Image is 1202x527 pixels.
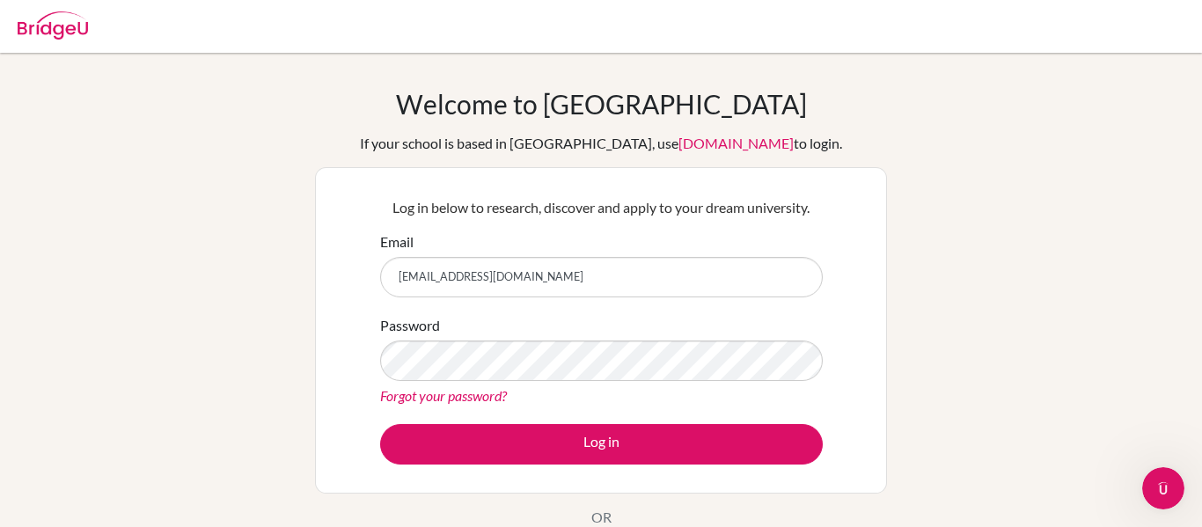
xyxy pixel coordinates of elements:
a: Forgot your password? [380,387,507,404]
div: If your school is based in [GEOGRAPHIC_DATA], use to login. [360,133,842,154]
label: Email [380,231,414,253]
label: Password [380,315,440,336]
a: [DOMAIN_NAME] [678,135,794,151]
img: Bridge-U [18,11,88,40]
iframe: Intercom live chat [1142,467,1184,509]
button: Log in [380,424,823,465]
p: Log in below to research, discover and apply to your dream university. [380,197,823,218]
h1: Welcome to [GEOGRAPHIC_DATA] [396,88,807,120]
